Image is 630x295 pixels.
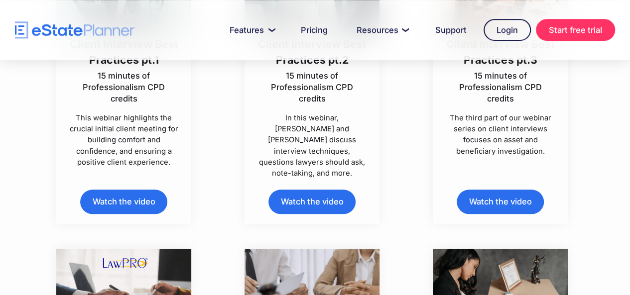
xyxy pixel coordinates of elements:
[257,70,367,104] p: 15 minutes of Professionalism CPD credits
[218,20,284,40] a: Features
[536,19,615,41] a: Start free trial
[15,21,134,39] a: home
[446,70,555,104] p: 15 minutes of Professionalism CPD credits
[268,190,356,214] a: Watch the video
[80,190,167,214] a: Watch the video
[484,19,531,41] a: Login
[69,112,178,168] p: This webinar highlights the crucial initial client meeting for building comfort and confidence, a...
[257,112,367,179] p: In this webinar, [PERSON_NAME] and [PERSON_NAME] discuss interview techniques, questions lawyers ...
[69,70,178,104] p: 15 minutes of Professionalism CPD credits
[289,20,340,40] a: Pricing
[423,20,479,40] a: Support
[446,112,555,157] p: The third part of our webinar series on client interviews focuses on asset and beneficiary invest...
[345,20,418,40] a: Resources
[457,190,544,214] a: Watch the video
